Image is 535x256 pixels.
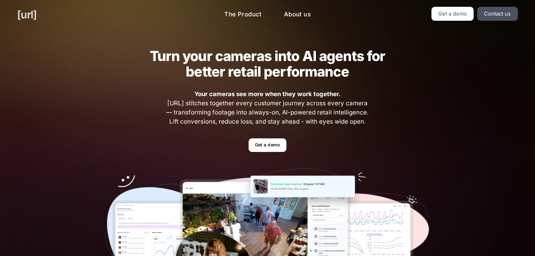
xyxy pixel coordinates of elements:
[17,7,37,22] a: [URL]
[194,90,341,98] strong: Your cameras see more when they work together.
[165,90,370,126] span: [URL] stitches together every customer journey across every camera — transforming footage into al...
[249,138,286,152] a: Get a demo
[477,7,518,21] a: Contact us
[218,7,268,22] a: The Product
[137,48,398,79] h2: Turn your cameras into AI agents for better retail performance
[278,7,317,22] a: About us
[431,7,474,21] a: Get a demo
